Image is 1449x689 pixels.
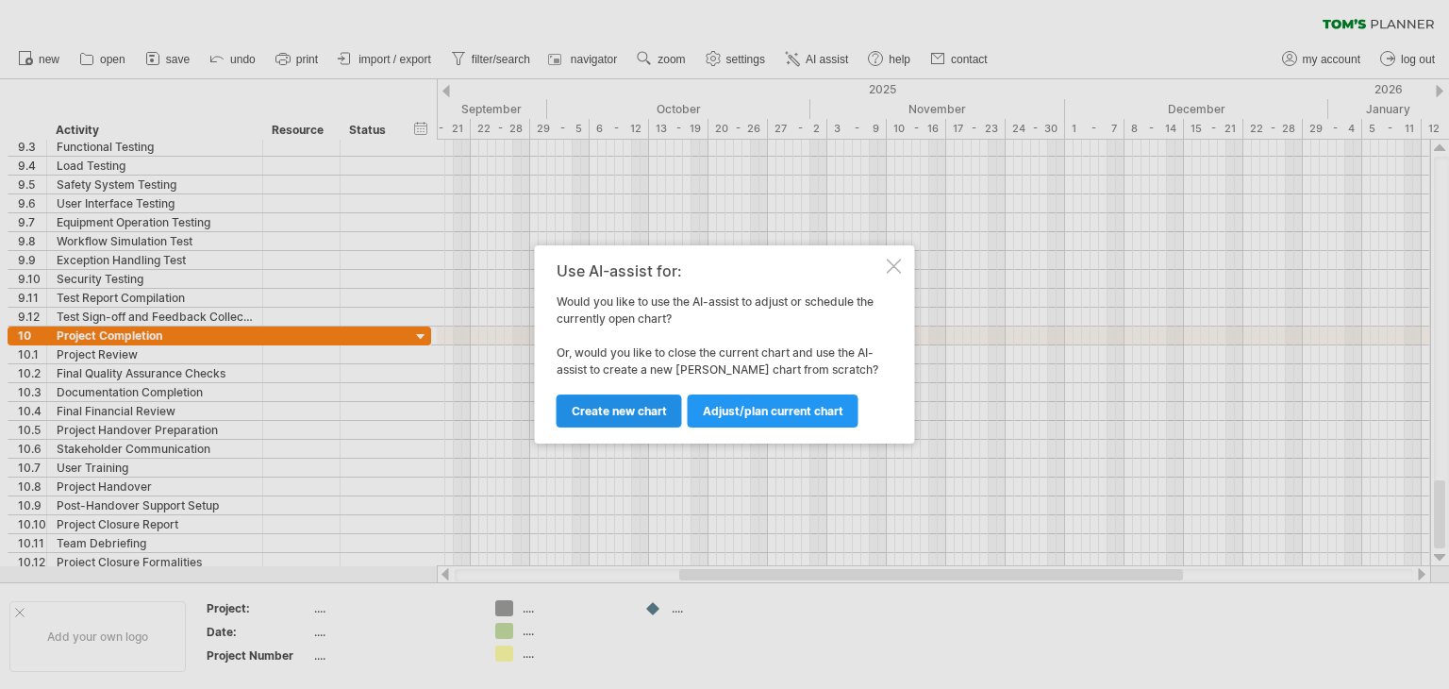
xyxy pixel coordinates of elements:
a: Adjust/plan current chart [688,395,858,428]
div: Use AI-assist for: [557,262,883,279]
span: Create new chart [572,404,667,418]
div: Would you like to use the AI-assist to adjust or schedule the currently open chart? Or, would you... [557,262,883,427]
span: Adjust/plan current chart [703,404,843,418]
a: Create new chart [557,395,682,428]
